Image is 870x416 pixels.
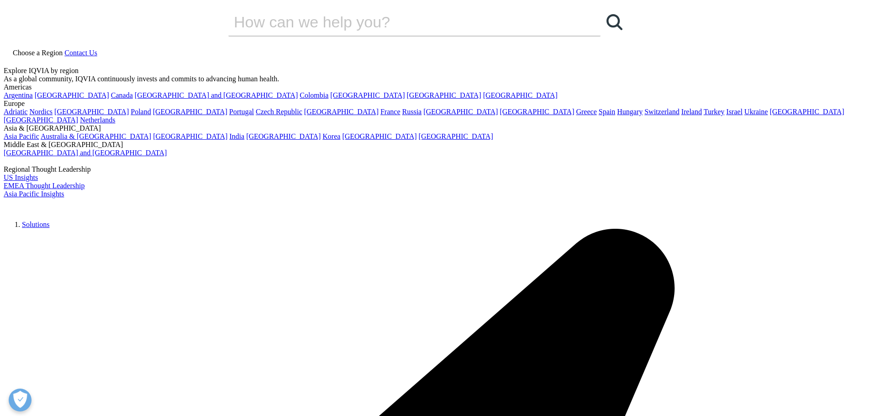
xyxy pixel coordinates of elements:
a: Argentina [4,91,33,99]
div: Europe [4,100,853,108]
a: [GEOGRAPHIC_DATA] [54,108,129,116]
a: Asia Pacific Insights [4,190,64,198]
a: [GEOGRAPHIC_DATA] [419,132,493,140]
a: [GEOGRAPHIC_DATA] [4,116,78,124]
a: [GEOGRAPHIC_DATA] [407,91,481,99]
a: Solutions [22,221,49,228]
button: Open Preferences [9,389,32,411]
a: Portugal [229,108,254,116]
a: [GEOGRAPHIC_DATA] [500,108,574,116]
a: Turkey [704,108,725,116]
a: Spain [599,108,615,116]
input: Search [228,8,575,36]
div: Middle East & [GEOGRAPHIC_DATA] [4,141,853,149]
a: Switzerland [644,108,679,116]
a: Ireland [681,108,702,116]
a: Greece [576,108,596,116]
a: Korea [322,132,340,140]
a: Poland [131,108,151,116]
a: Asia Pacific [4,132,39,140]
a: France [380,108,401,116]
a: [GEOGRAPHIC_DATA] [153,108,227,116]
a: [GEOGRAPHIC_DATA] and [GEOGRAPHIC_DATA] [4,149,167,157]
a: Netherlands [80,116,115,124]
img: IQVIA Healthcare Information Technology and Pharma Clinical Research Company [4,198,77,211]
a: [GEOGRAPHIC_DATA] [246,132,321,140]
div: Regional Thought Leadership [4,165,853,174]
a: Russia [402,108,422,116]
a: Search [601,8,628,36]
a: [GEOGRAPHIC_DATA] [483,91,558,99]
a: India [229,132,244,140]
a: [GEOGRAPHIC_DATA] and [GEOGRAPHIC_DATA] [135,91,298,99]
a: [GEOGRAPHIC_DATA] [35,91,109,99]
a: [GEOGRAPHIC_DATA] [423,108,498,116]
a: US Insights [4,174,38,181]
a: [GEOGRAPHIC_DATA] [770,108,844,116]
a: [GEOGRAPHIC_DATA] [342,132,417,140]
div: As a global community, IQVIA continuously invests and commits to advancing human health. [4,75,853,83]
a: Czech Republic [256,108,302,116]
a: Ukraine [744,108,768,116]
a: Adriatic [4,108,27,116]
a: Israel [726,108,743,116]
div: Americas [4,83,853,91]
a: [GEOGRAPHIC_DATA] [330,91,405,99]
a: [GEOGRAPHIC_DATA] [304,108,379,116]
a: Hungary [617,108,643,116]
svg: Search [606,14,622,30]
a: Canada [111,91,133,99]
div: Asia & [GEOGRAPHIC_DATA] [4,124,853,132]
a: Nordics [29,108,53,116]
a: Australia & [GEOGRAPHIC_DATA] [41,132,151,140]
a: [GEOGRAPHIC_DATA] [153,132,227,140]
a: Contact Us [64,49,97,57]
div: Explore IQVIA by region [4,67,853,75]
a: EMEA Thought Leadership [4,182,84,190]
span: Choose a Region [13,49,63,57]
a: Colombia [300,91,328,99]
